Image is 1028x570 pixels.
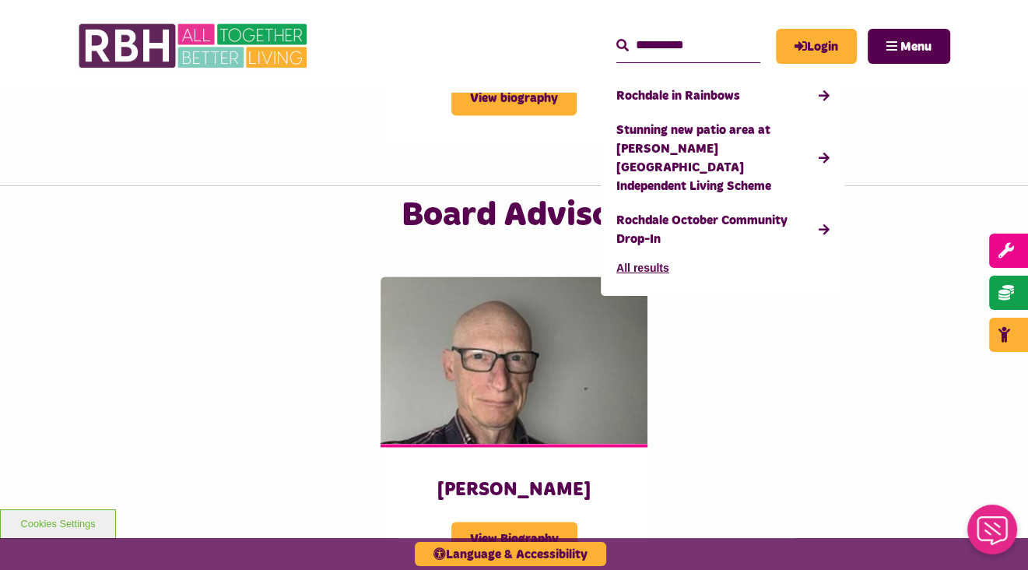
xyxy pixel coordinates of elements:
[616,256,669,280] button: All results
[958,500,1028,570] iframe: Netcall Web Assistant for live chat
[868,29,950,64] button: Navigation
[776,29,857,64] a: MyRBH
[412,478,617,502] h3: [PERSON_NAME]
[451,522,577,556] span: View Biography
[616,29,760,62] input: Search
[900,40,932,53] span: Menu
[78,16,311,76] img: RBH
[616,79,830,113] a: Rochdale in Rainbows
[616,203,830,256] a: Rochdale October Community Drop-In
[223,193,805,237] h2: Board Advisor
[381,276,648,444] img: Martin Davies
[616,113,830,203] a: Stunning new patio area at [PERSON_NAME][GEOGRAPHIC_DATA] Independent Living Scheme
[415,542,606,566] button: Language & Accessibility
[451,81,577,115] span: View biography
